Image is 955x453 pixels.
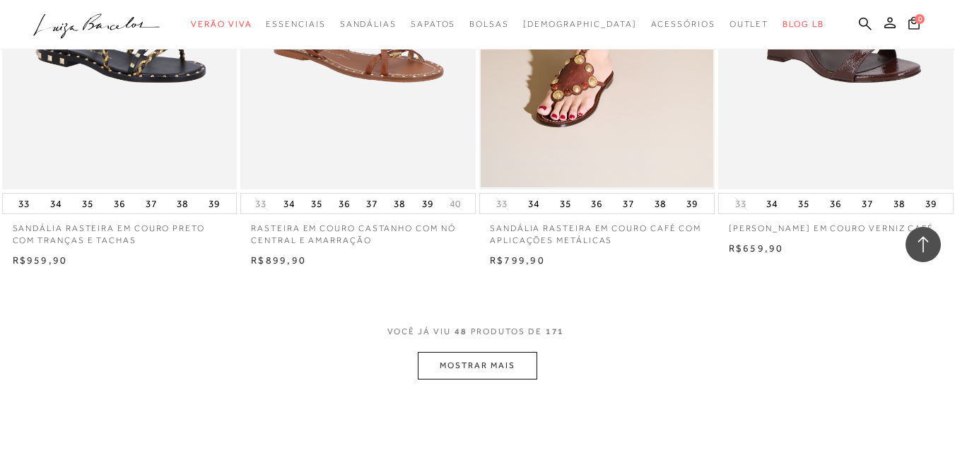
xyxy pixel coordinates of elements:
span: PRODUTOS DE [471,326,542,338]
span: Sandálias [340,19,397,29]
a: [PERSON_NAME] EM COURO VERNIZ CAFÉ [718,214,954,235]
a: BLOG LB [783,11,824,37]
span: 171 [546,326,565,352]
a: categoryNavScreenReaderText [191,11,252,37]
button: 35 [307,194,327,213]
span: R$899,90 [251,254,306,266]
button: 35 [556,194,575,213]
span: Verão Viva [191,19,252,29]
a: RASTEIRA EM COURO CASTANHO COM NÓ CENTRAL E AMARRAÇÃO [240,214,476,247]
button: 33 [14,194,34,213]
button: 38 [889,194,909,213]
button: 34 [279,194,299,213]
button: 39 [204,194,224,213]
button: 36 [587,194,607,213]
a: categoryNavScreenReaderText [730,11,769,37]
button: 36 [334,194,354,213]
button: 40 [445,197,465,211]
button: 38 [389,194,409,213]
button: 36 [826,194,845,213]
span: VOCê JÁ VIU [387,326,451,338]
span: BLOG LB [783,19,824,29]
button: 38 [172,194,192,213]
span: Essenciais [266,19,325,29]
button: MOSTRAR MAIS [418,352,537,380]
span: 48 [455,326,467,352]
button: 34 [46,194,66,213]
button: 34 [524,194,544,213]
button: 39 [418,194,438,213]
button: 33 [731,197,751,211]
span: [DEMOGRAPHIC_DATA] [523,19,637,29]
button: 39 [682,194,702,213]
button: 37 [362,194,382,213]
span: Outlet [730,19,769,29]
a: categoryNavScreenReaderText [266,11,325,37]
a: SANDÁLIA RASTEIRA EM COURO CAFÉ COM APLICAÇÕES METÁLICAS [479,214,715,247]
button: 39 [921,194,941,213]
button: 35 [78,194,98,213]
button: 37 [619,194,638,213]
a: SANDÁLIA RASTEIRA EM COURO PRETO COM TRANÇAS E TACHAS [2,214,238,247]
a: categoryNavScreenReaderText [651,11,715,37]
span: Bolsas [469,19,509,29]
a: categoryNavScreenReaderText [411,11,455,37]
button: 38 [650,194,670,213]
button: 0 [904,16,924,35]
a: noSubCategoriesText [523,11,637,37]
span: Acessórios [651,19,715,29]
button: 37 [141,194,161,213]
button: 36 [110,194,129,213]
button: 33 [251,197,271,211]
button: 34 [762,194,782,213]
button: 37 [857,194,877,213]
span: 0 [915,14,925,24]
span: Sapatos [411,19,455,29]
span: R$959,90 [13,254,68,266]
a: categoryNavScreenReaderText [340,11,397,37]
button: 33 [492,197,512,211]
button: 35 [794,194,814,213]
span: R$659,90 [729,242,784,254]
span: R$799,90 [490,254,545,266]
a: categoryNavScreenReaderText [469,11,509,37]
